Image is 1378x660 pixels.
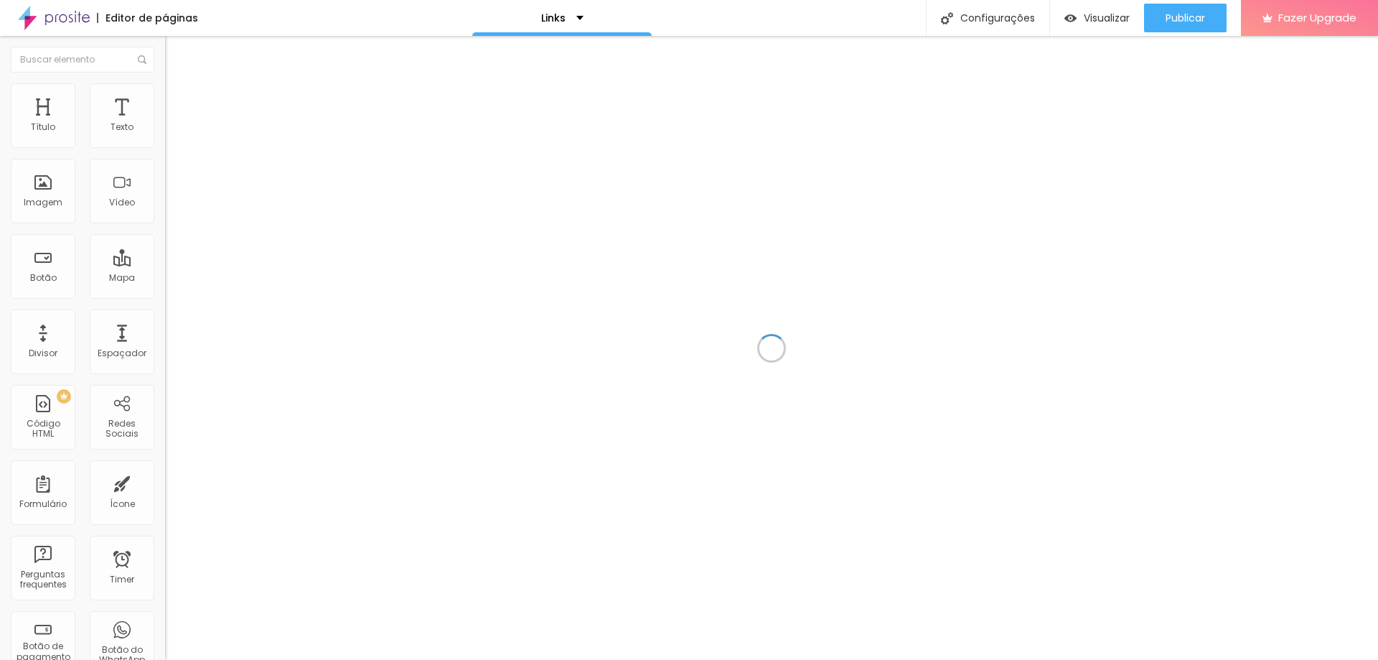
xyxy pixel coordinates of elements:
div: Espaçador [98,348,146,358]
div: Redes Sociais [93,419,150,440]
div: Ícone [110,499,135,509]
div: Formulário [19,499,67,509]
div: Timer [110,575,134,585]
div: Divisor [29,348,57,358]
span: Fazer Upgrade [1278,11,1356,24]
input: Buscar elemento [11,47,154,73]
span: Visualizar [1084,12,1130,24]
div: Botão [30,273,57,283]
div: Texto [111,122,133,132]
button: Visualizar [1050,4,1144,32]
div: Editor de páginas [97,13,198,23]
div: Imagem [24,197,62,208]
div: Mapa [109,273,135,283]
img: Icone [138,55,146,64]
img: view-1.svg [1064,12,1077,24]
button: Publicar [1144,4,1227,32]
div: Perguntas frequentes [14,570,71,590]
p: Links [541,13,566,23]
img: Icone [941,12,953,24]
span: Publicar [1166,12,1205,24]
div: Código HTML [14,419,71,440]
div: Título [31,122,55,132]
div: Vídeo [109,197,135,208]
